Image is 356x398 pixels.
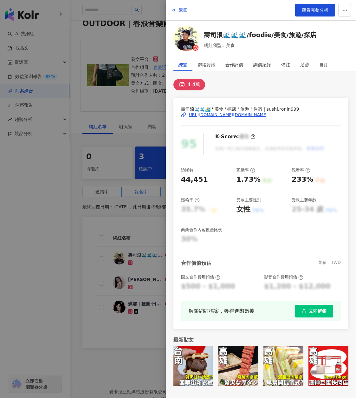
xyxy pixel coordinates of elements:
div: K-Score : [215,133,256,140]
div: 受眾主要年齡 [292,197,316,203]
div: [URL][DOMAIN_NAME][DOMAIN_NAME] [187,112,268,118]
img: KOL Avatar [173,26,199,51]
img: post-image [308,346,348,386]
div: 1.73% [236,175,261,185]
div: 備註 [281,58,290,71]
div: 追蹤數 [181,167,193,173]
div: 女性 [236,205,250,214]
button: 返回 [171,4,188,16]
button: 4.4萬 [173,79,205,90]
div: 總覽 [178,58,187,71]
div: 商業合作內容覆蓋比例 [181,227,222,233]
div: 233% [292,175,313,185]
a: 壽司浪🌊🌊🌊/foodie/美食/旅遊/探店 [204,30,316,39]
div: 最新貼文 [173,336,348,343]
div: 44,451 [181,175,208,185]
div: 4.4萬 [187,80,200,89]
div: 合作評價 [225,58,243,71]
img: post-image [218,346,258,386]
div: 聯絡資訊 [197,58,215,71]
div: 受眾主要性別 [236,197,261,203]
span: 觀看完整分析 [302,8,328,13]
span: 網紅類型：美食 [204,42,316,49]
span: 立即解鎖 [309,309,327,314]
div: 漲粉率 [181,197,200,203]
a: [URL][DOMAIN_NAME][DOMAIN_NAME] [181,112,341,118]
div: 自訂 [319,58,328,71]
div: 詢價紀錄 [253,58,271,71]
div: 互動率 [236,167,255,173]
div: 觀看率 [292,167,310,173]
div: 影音合作費用預估 [264,274,303,280]
div: 幣值：TWD [319,260,341,267]
div: 圖文合作費用預估 [181,274,220,280]
div: 解鎖網紅檔案，獲得進階數據 [189,307,255,315]
a: 觀看完整分析 [295,4,335,16]
span: 返回 [179,8,188,13]
a: KOL Avatar [173,26,199,53]
img: post-image [263,346,303,386]
div: 足跡 [300,58,309,71]
span: 壽司浪🌊🌊🏄 ' 美食 ' 探店 ' 旅遊 ' 住宿 | sushi.ronin999 [181,106,341,113]
div: 合作價值預估 [181,260,211,267]
img: post-image [173,346,213,386]
button: 立即解鎖 [295,305,333,317]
